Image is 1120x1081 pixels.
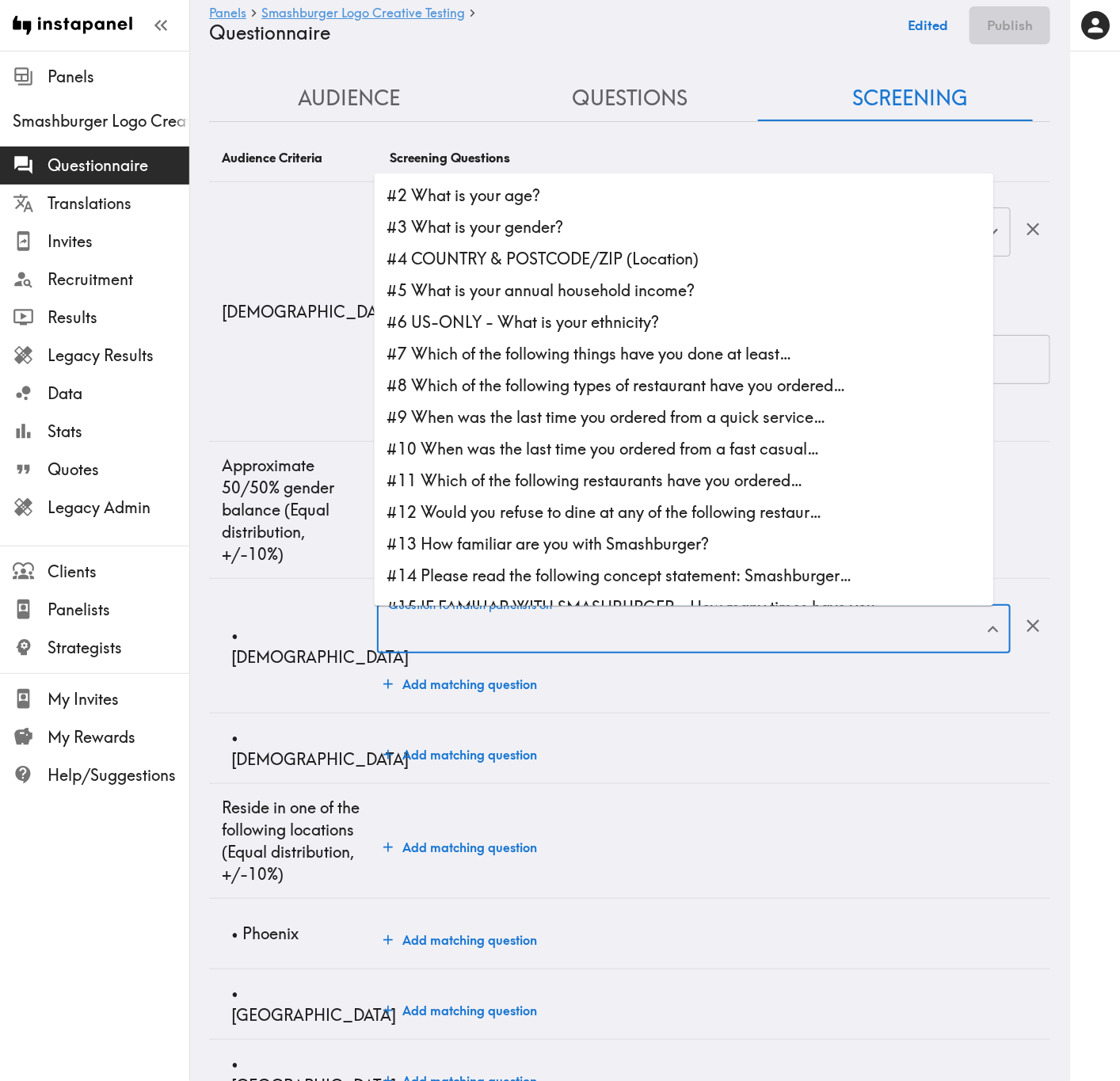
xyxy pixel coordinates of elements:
[377,668,543,700] button: Add matching question
[48,421,189,443] span: Stats
[48,306,189,329] span: Results
[209,135,377,182] th: Audience Criteria
[231,726,364,771] p: • [DEMOGRAPHIC_DATA]
[48,230,189,253] span: Invites
[377,924,543,956] button: Add matching question
[48,344,189,367] span: Legacy Results
[375,497,994,528] li: #12 Would you refuse to dine at any of the following restaur…
[770,76,1050,121] button: Screening
[48,459,189,481] span: Quotes
[375,306,994,338] li: #6 US-ONLY - What is your ethnicity?
[209,21,886,44] h4: Questionnaire
[48,497,189,519] span: Legacy Admin
[375,592,994,623] li: #15 IF FAMILIAR WITH SMASHBURGER - How many times have you…
[222,455,364,565] p: Approximate 50/50% gender balance (Equal distribution, +/-10%)
[209,6,246,21] a: Panels
[48,637,189,659] span: Strategists
[377,739,543,771] button: Add matching question
[222,301,364,323] p: [DEMOGRAPHIC_DATA]
[48,383,189,405] span: Data
[48,599,189,621] span: Panelists
[209,76,490,121] button: Audience
[231,923,364,945] p: • Phoenix
[981,617,1005,641] button: Close
[222,797,364,885] p: Reside in one of the following locations (Equal distribution, +/-10%)
[48,764,189,786] span: Help/Suggestions
[375,560,994,592] li: #14 Please read the following concept statement: Smashburger…
[490,76,770,121] button: Questions
[377,135,1050,182] th: Screening Questions
[375,180,994,211] li: #2 What is your age?
[48,726,189,748] span: My Rewards
[209,76,1050,121] div: Questionnaire Audience/Questions/Screening Tab Navigation
[899,6,957,44] button: Edited
[375,528,994,560] li: #13 How familiar are you with Smashburger?
[231,982,364,1026] p: • [GEOGRAPHIC_DATA]
[375,338,994,370] li: #7 Which of the following things have you done at least…
[377,832,543,863] button: Add matching question
[375,243,994,275] li: #4 COUNTRY & POSTCODE/ZIP (Location)
[375,211,994,243] li: #3 What is your gender?
[231,624,364,668] p: • [DEMOGRAPHIC_DATA]
[375,433,994,465] li: #10 When was the last time you ordered from a fast casual…
[13,110,189,132] span: Smashburger Logo Creative Testing
[48,66,189,88] span: Panels
[375,465,994,497] li: #11 Which of the following restaurants have you ordered…
[48,268,189,291] span: Recruitment
[48,561,189,583] span: Clients
[375,402,994,433] li: #9 When was the last time you ordered from a quick service…
[48,688,189,710] span: My Invites
[48,192,189,215] span: Translations
[377,995,543,1026] button: Add matching question
[375,370,994,402] li: #8 Which of the following types of restaurant have you ordered…
[48,154,189,177] span: Questionnaire
[375,275,994,306] li: #5 What is your annual household income?
[261,6,465,21] a: Smashburger Logo Creative Testing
